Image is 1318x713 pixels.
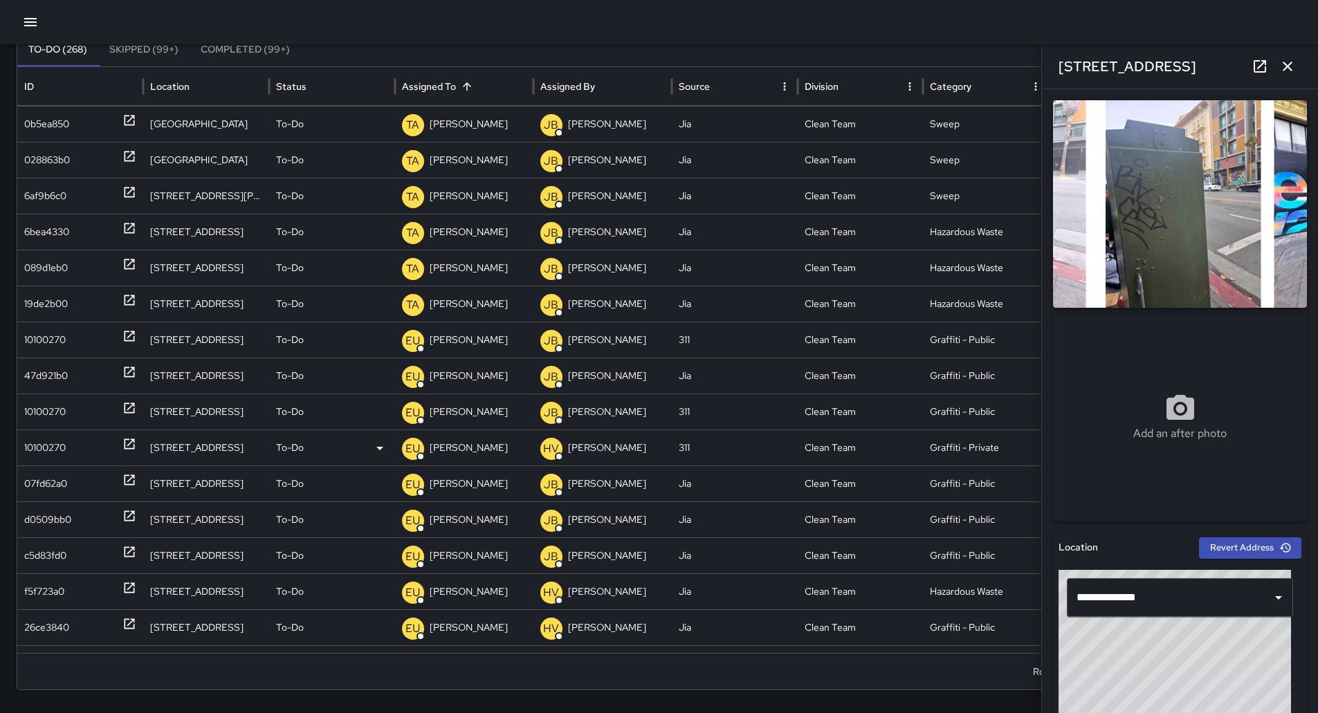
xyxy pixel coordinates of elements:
p: [PERSON_NAME] [568,214,646,250]
div: Hazardous Waste [923,214,1049,250]
p: TA [406,153,419,169]
div: 184 6th Street [143,537,269,573]
div: Jia [672,106,798,142]
div: Division [805,80,839,93]
div: 6bea4330 [24,214,69,250]
div: Sweep [923,142,1049,178]
p: EU [405,441,420,457]
div: Jia [672,573,798,609]
div: Status [276,80,306,93]
div: 10 Mason Street [143,178,269,214]
p: HV [543,620,559,637]
div: Graffiti - Public [923,501,1049,537]
p: [PERSON_NAME] [430,358,508,393]
div: Hazardous Waste [923,250,1049,286]
div: Clean Team [798,609,924,645]
div: Jia [672,465,798,501]
p: To-Do [276,286,304,322]
p: EU [405,548,420,565]
div: Graffiti - Public [923,609,1049,645]
p: [PERSON_NAME] [430,286,508,322]
div: 898 Mission Street [143,609,269,645]
p: To-Do [276,358,304,393]
p: To-Do [276,214,304,250]
div: 984 Market Street [143,214,269,250]
p: To-Do [276,538,304,573]
div: Clean Team [798,393,924,429]
p: [PERSON_NAME] [430,502,508,537]
div: Clean Team [798,322,924,358]
div: 311 [672,322,798,358]
p: [PERSON_NAME] [568,178,646,214]
p: [PERSON_NAME] [430,646,508,681]
div: 089d1eb0 [24,250,68,286]
div: 311 [672,429,798,465]
div: 19de2b00 [24,286,68,322]
div: Clean Team [798,501,924,537]
div: 184 6th Street [143,393,269,429]
div: Jia [672,645,798,681]
div: Clean Team [798,214,924,250]
div: 0b5ea850 [24,107,69,142]
p: [PERSON_NAME] [430,142,508,178]
div: Clean Team [798,573,924,609]
p: Rows per page: [1033,665,1099,678]
p: [PERSON_NAME] [568,430,646,465]
p: JB [544,225,558,241]
div: 10100270 [24,394,66,429]
button: Division column menu [900,77,919,96]
p: HV [543,441,559,457]
p: [PERSON_NAME] [568,107,646,142]
p: To-Do [276,250,304,286]
div: Jia [672,609,798,645]
p: JB [544,405,558,421]
p: TA [406,297,419,313]
div: Jia [672,286,798,322]
div: c5d83fd0 [24,538,66,573]
p: JB [544,548,558,565]
div: Source [679,80,710,93]
p: EU [405,369,420,385]
div: Clean Team [798,178,924,214]
p: [PERSON_NAME] [568,538,646,573]
p: EU [405,476,420,493]
p: EU [405,620,420,637]
div: Graffiti - Public [923,465,1049,501]
div: 99 5th Street [143,286,269,322]
div: ID [24,80,34,93]
button: Completed (99+) [190,33,301,66]
div: 10100270 [24,322,66,358]
div: 1003 Market Street [143,358,269,393]
p: JB [544,261,558,277]
p: [PERSON_NAME] [568,610,646,645]
div: Graffiti - Public [923,358,1049,393]
div: c0732690 [24,646,70,681]
button: Skipped (99+) [98,33,190,66]
div: Graffiti - Private [923,429,1049,465]
div: 36 5th Street [143,573,269,609]
p: TA [406,261,419,277]
p: EU [405,333,420,349]
p: [PERSON_NAME] [430,466,508,501]
p: JB [544,297,558,313]
div: Hazardous Waste [923,286,1049,322]
div: Graffiti - Public [923,322,1049,358]
div: Jia [672,250,798,286]
p: To-Do [276,178,304,214]
p: EU [405,584,420,601]
p: [PERSON_NAME] [568,250,646,286]
p: [PERSON_NAME] [568,142,646,178]
div: 1195 Market Street [143,645,269,681]
p: HV [543,584,559,601]
p: [PERSON_NAME] [430,610,508,645]
div: Jia [672,501,798,537]
div: f5f723a0 [24,574,64,609]
p: To-Do [276,107,304,142]
div: Hazardous Waste [923,573,1049,609]
button: To-Do (268) [17,33,98,66]
div: Assigned By [540,80,595,93]
div: Graffiti - Public [923,537,1049,573]
button: Source column menu [775,77,794,96]
div: Jia [672,537,798,573]
div: Graffiti - Public [923,393,1049,429]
